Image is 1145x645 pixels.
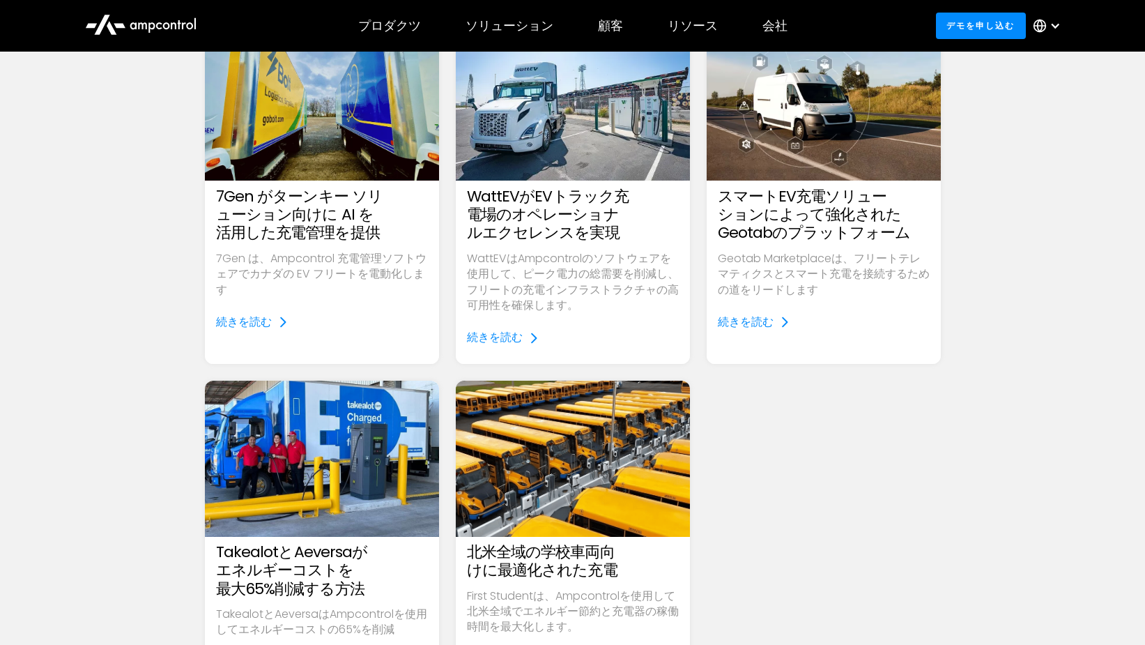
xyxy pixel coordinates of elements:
p: 7Gen は、Ampcontrol 充電管理ソフトウェアでカナダの EV フリートを電動化します [216,251,428,298]
div: ソリューション [466,18,553,33]
h3: 7Gen がターンキー ソリューション向けに AI を活用した充電管理を提供 [216,188,428,243]
a: 続きを読む [467,330,539,345]
div: 続きを読む [467,330,523,345]
div: 会社 [762,18,787,33]
div: 顧客 [598,18,623,33]
a: 続きを読む [718,314,790,330]
a: 続きを読む [216,314,289,330]
div: プロダクツ [358,18,421,33]
div: 続きを読む [216,314,272,330]
div: リソース [668,18,718,33]
p: First Studentは、Ampcontrolを使用して北米全域でエネルギー節約と充電器の稼働時間を最大化します。 [467,589,679,635]
h3: WattEVがEVトラック充電場のオペレーショナルエクセレンスを実現 [467,188,679,243]
div: 続きを読む [718,314,774,330]
p: Geotab Marketplaceは、フリートテレマティクスとスマート充電を接続するための道をリードします [718,251,930,298]
h3: TakealotとAeversaがエネルギーコストを最大65%削減する方法 [216,543,428,598]
p: TakealotとAeversaはAmpcontrolを使用してエネルギーコストの65%を削減 [216,607,428,638]
h3: 北米全域の学校車両向けに最適化された充電 [467,543,679,580]
h3: スマートEV充電ソリューションによって強化されたGeotabのプラットフォーム [718,188,930,243]
a: デモを申し込む [936,13,1026,38]
p: WattEVはAmpcontrolのソフトウェアを使用して、ピーク電力の総需要を削減し、フリートの充電インフラストラクチャの高可用性を確保します。 [467,251,679,314]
